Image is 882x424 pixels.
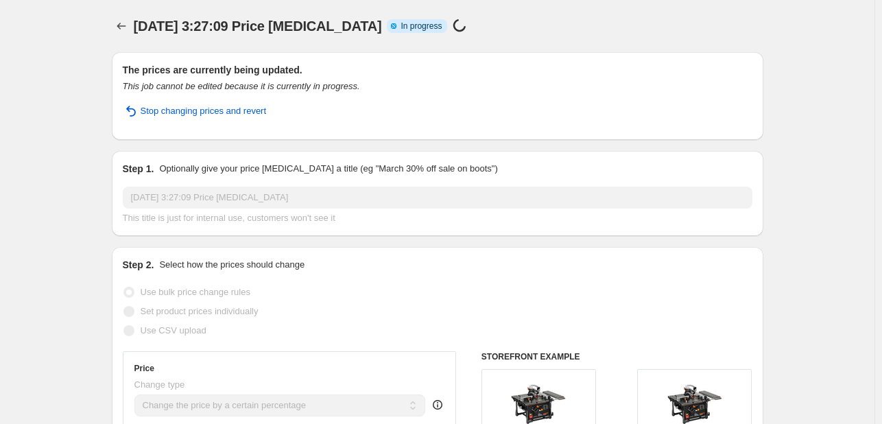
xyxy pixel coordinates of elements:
button: Price change jobs [112,16,131,36]
h2: Step 1. [123,162,154,176]
h6: STOREFRONT EXAMPLE [481,351,752,362]
h2: Step 2. [123,258,154,272]
span: In progress [401,21,442,32]
span: Set product prices individually [141,306,259,316]
input: 30% off holiday sale [123,187,752,209]
h3: Price [134,363,154,374]
i: This job cannot be edited because it is currently in progress. [123,81,360,91]
span: This title is just for internal use, customers won't see it [123,213,335,223]
button: Stop changing prices and revert [115,100,275,122]
p: Select how the prices should change [159,258,305,272]
div: help [431,398,444,412]
span: Use bulk price change rules [141,287,250,297]
span: Change type [134,379,185,390]
h2: The prices are currently being updated. [123,63,752,77]
span: Use CSV upload [141,325,206,335]
p: Optionally give your price [MEDICAL_DATA] a title (eg "March 30% off sale on boots") [159,162,497,176]
span: Stop changing prices and revert [141,104,267,118]
span: [DATE] 3:27:09 Price [MEDICAL_DATA] [134,19,382,34]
